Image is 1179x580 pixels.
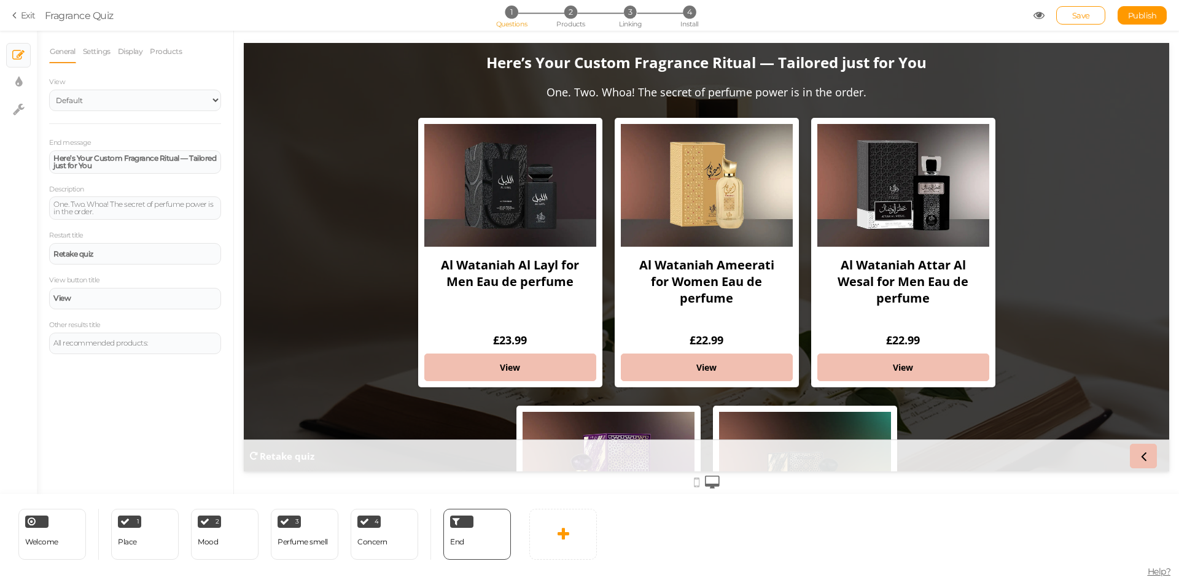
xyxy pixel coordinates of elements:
[137,519,139,525] span: 1
[16,407,71,419] strong: Retake quiz
[49,185,84,194] label: Description
[25,537,58,546] span: Welcome
[49,276,100,285] label: View button title
[295,519,299,525] span: 3
[111,509,179,560] div: 1 Place
[181,204,352,290] div: Al Wataniah Al Layl for Men Eau de perfume
[542,6,599,18] li: 2 Products
[505,6,518,18] span: 1
[49,231,84,240] label: Restart title
[45,8,114,23] div: Fragrance Quiz
[271,509,338,560] div: 3 Perfume smell
[351,509,418,560] div: 4 Concern
[198,538,218,546] div: Mood
[649,319,669,330] strong: View
[483,6,540,18] li: 1 Questions
[191,509,259,560] div: 2 Mood
[49,321,101,330] label: Other results title
[53,293,71,303] strong: View
[278,538,328,546] div: Perfume smell
[1148,566,1171,577] span: Help?
[216,519,219,525] span: 2
[49,77,65,86] span: View
[642,290,676,304] div: £22.99
[53,201,217,215] div: One. Two. Whoa! The secret of perfume power is in the order.
[53,339,217,347] div: All recommended products:
[303,42,623,56] div: One. Two. Whoa! The secret of perfume power is in the order.
[683,6,696,18] span: 4
[564,6,577,18] span: 2
[53,250,93,258] strong: Retake quiz
[1128,10,1157,20] span: Publish
[375,519,379,525] span: 4
[149,40,182,63] a: Products
[53,153,216,170] strong: Here’s Your Custom Fragrance Ritual — Tailored just for You
[249,290,283,304] div: £23.99
[680,20,698,28] span: Install
[256,319,276,330] strong: View
[243,9,683,29] strong: Here’s Your Custom Fragrance Ritual — Tailored just for You
[574,204,745,290] div: Al Wataniah Attar Al Wesal for Men Eau de perfume
[117,40,144,63] a: Display
[602,6,659,18] li: 3 Linking
[118,538,137,546] div: Place
[49,40,76,63] a: General
[619,20,641,28] span: Linking
[357,538,387,546] div: Concern
[446,290,480,304] div: £22.99
[556,20,585,28] span: Products
[1072,10,1090,20] span: Save
[450,537,464,546] span: End
[18,509,86,560] div: Welcome
[443,509,511,560] div: End
[12,9,36,21] a: Exit
[661,6,718,18] li: 4 Install
[496,20,527,28] span: Questions
[377,204,549,290] div: Al Wataniah Ameerati for Women Eau de perfume
[453,319,473,330] strong: View
[624,6,637,18] span: 3
[49,139,91,147] label: End message
[1056,6,1105,25] div: Save
[82,40,111,63] a: Settings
